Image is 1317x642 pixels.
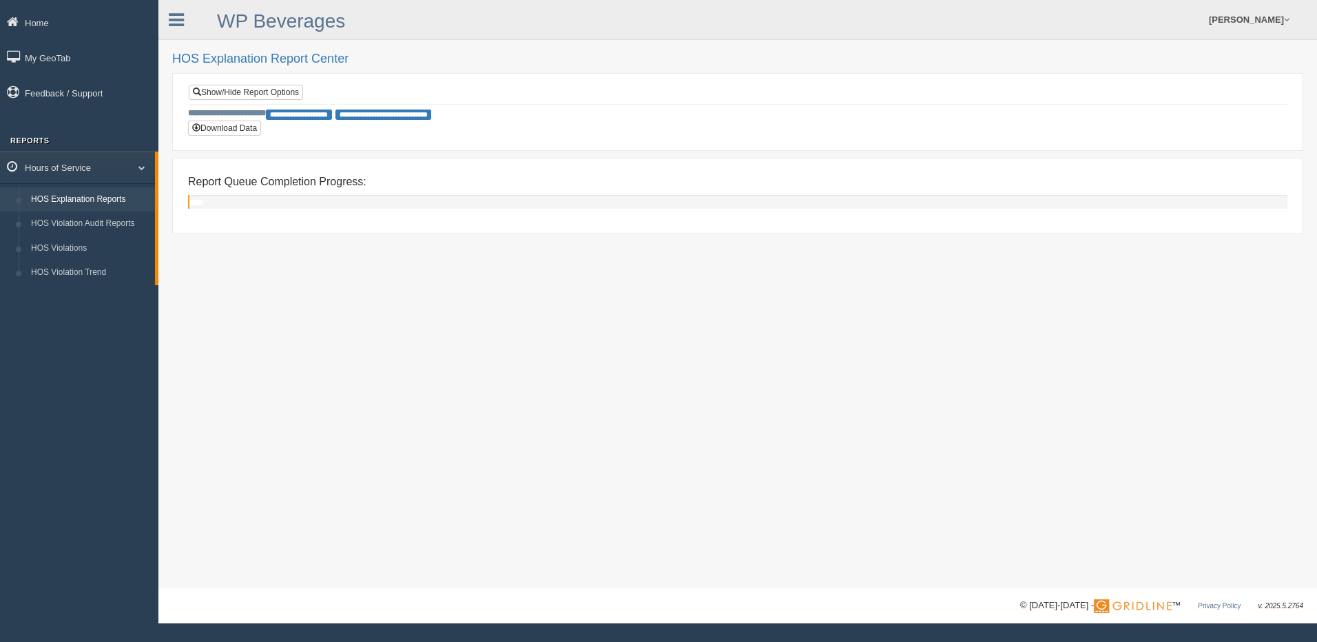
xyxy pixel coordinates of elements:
[188,121,261,136] button: Download Data
[217,10,345,32] a: WP Beverages
[1198,602,1241,610] a: Privacy Policy
[1020,599,1303,613] div: © [DATE]-[DATE] - ™
[188,176,1287,188] h4: Report Queue Completion Progress:
[1094,599,1172,613] img: Gridline
[172,52,1303,66] h2: HOS Explanation Report Center
[25,260,155,285] a: HOS Violation Trend
[189,85,303,100] a: Show/Hide Report Options
[1258,602,1303,610] span: v. 2025.5.2764
[25,187,155,212] a: HOS Explanation Reports
[25,236,155,261] a: HOS Violations
[25,211,155,236] a: HOS Violation Audit Reports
